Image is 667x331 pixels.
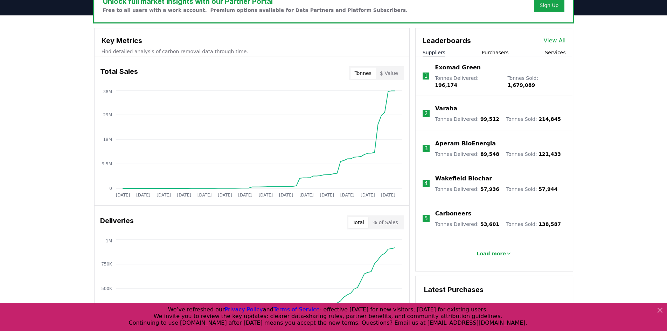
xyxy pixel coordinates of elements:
[424,214,428,223] p: 5
[540,2,558,9] a: Sign Up
[435,104,457,113] a: Varaha
[471,247,517,261] button: Load more
[423,35,471,46] h3: Leaderboards
[102,35,402,46] h3: Key Metrics
[361,193,375,198] tspan: [DATE]
[480,221,499,227] span: 53,601
[101,286,112,291] tspan: 500K
[279,193,293,198] tspan: [DATE]
[177,193,191,198] tspan: [DATE]
[435,174,492,183] a: Wakefield Biochar
[320,193,334,198] tspan: [DATE]
[340,193,354,198] tspan: [DATE]
[545,49,565,56] button: Services
[136,193,150,198] tspan: [DATE]
[368,217,402,228] button: % of Sales
[435,151,499,158] p: Tonnes Delivered :
[480,151,499,157] span: 89,548
[348,217,368,228] button: Total
[506,151,561,158] p: Tonnes Sold :
[109,186,112,191] tspan: 0
[102,161,112,166] tspan: 9.5M
[539,116,561,122] span: 214,845
[218,193,232,198] tspan: [DATE]
[477,250,506,257] p: Load more
[424,109,428,118] p: 2
[424,144,428,153] p: 3
[539,221,561,227] span: 138,587
[299,193,314,198] tspan: [DATE]
[424,72,428,80] p: 1
[102,48,402,55] p: Find detailed analysis of carbon removal data through time.
[424,179,428,188] p: 4
[100,66,138,80] h3: Total Sales
[106,239,112,243] tspan: 1M
[376,68,402,79] button: $ Value
[116,193,130,198] tspan: [DATE]
[544,36,566,45] a: View All
[258,193,273,198] tspan: [DATE]
[197,193,211,198] tspan: [DATE]
[435,221,499,228] p: Tonnes Delivered :
[507,75,565,89] p: Tonnes Sold :
[424,284,564,295] h3: Latest Purchases
[103,112,112,117] tspan: 29M
[482,49,509,56] button: Purchasers
[435,63,481,72] a: Exomad Green
[100,215,134,229] h3: Deliveries
[103,89,112,94] tspan: 38M
[435,186,499,193] p: Tonnes Delivered :
[506,116,561,123] p: Tonnes Sold :
[435,82,457,88] span: 196,174
[539,151,561,157] span: 121,433
[435,116,499,123] p: Tonnes Delivered :
[157,193,171,198] tspan: [DATE]
[381,193,395,198] tspan: [DATE]
[435,75,500,89] p: Tonnes Delivered :
[101,262,112,267] tspan: 750K
[103,7,408,14] p: Free to all users with a work account. Premium options available for Data Partners and Platform S...
[350,68,376,79] button: Tonnes
[506,221,561,228] p: Tonnes Sold :
[507,82,535,88] span: 1,679,089
[103,137,112,142] tspan: 19M
[238,193,252,198] tspan: [DATE]
[435,139,496,148] a: Aperam BioEnergia
[539,186,557,192] span: 57,944
[480,116,499,122] span: 99,512
[435,209,471,218] a: Carboneers
[480,186,499,192] span: 57,936
[506,186,557,193] p: Tonnes Sold :
[423,49,445,56] button: Suppliers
